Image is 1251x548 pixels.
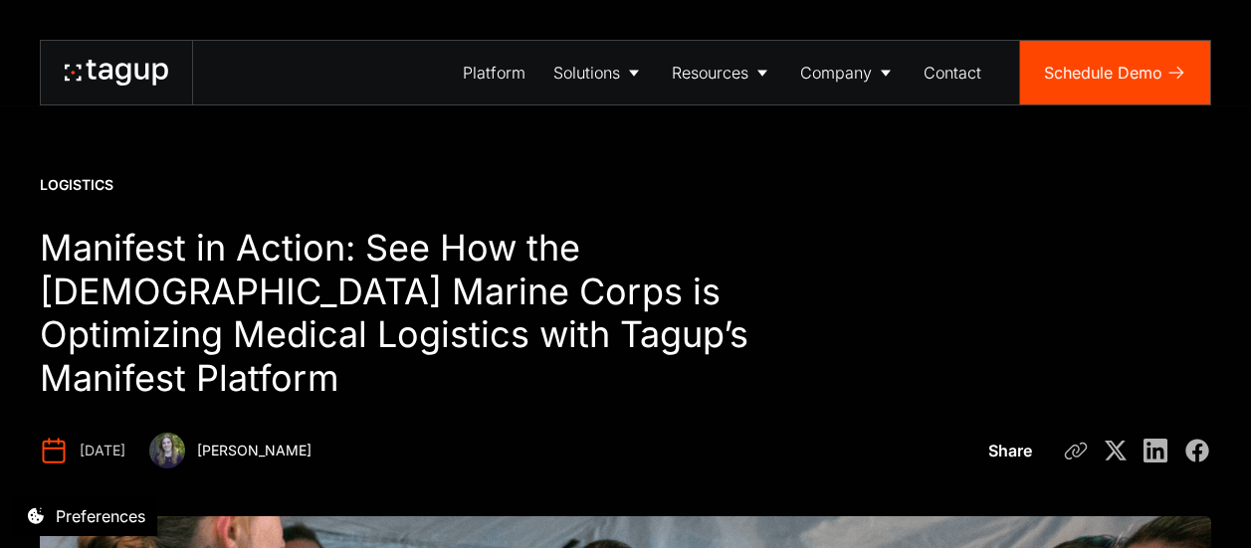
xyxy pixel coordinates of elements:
[1044,61,1162,85] div: Schedule Demo
[910,41,995,104] a: Contact
[56,504,145,528] div: Preferences
[197,441,312,460] div: [PERSON_NAME]
[449,41,539,104] a: Platform
[40,227,830,402] h1: Manifest in Action: See How the [DEMOGRAPHIC_DATA] Marine Corps is Optimizing Medical Logistics w...
[80,441,125,460] div: [DATE]
[924,61,981,85] div: Contact
[786,41,910,104] a: Company
[463,61,525,85] div: Platform
[40,175,113,195] div: Logistics
[658,41,786,104] a: Resources
[672,61,748,85] div: Resources
[539,41,658,104] a: Solutions
[149,433,185,468] img: Nicole Laskowski
[988,439,1032,462] div: Share
[800,61,872,85] div: Company
[553,61,620,85] div: Solutions
[1020,41,1210,104] a: Schedule Demo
